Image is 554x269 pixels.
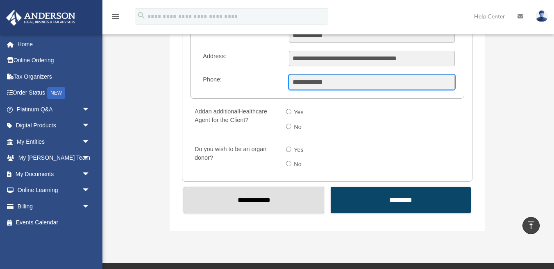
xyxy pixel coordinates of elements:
label: Yes [291,144,307,157]
i: search [137,11,146,20]
i: menu [111,11,120,21]
span: arrow_drop_down [82,150,98,167]
label: Add Healthcare Agent for the Client? [191,106,279,135]
span: arrow_drop_down [82,198,98,215]
a: vertical_align_top [522,217,540,234]
a: Digital Productsarrow_drop_down [6,118,102,134]
a: My Documentsarrow_drop_down [6,166,102,182]
a: Events Calendar [6,215,102,231]
span: arrow_drop_down [82,118,98,134]
label: Yes [291,106,307,119]
i: vertical_align_top [526,220,536,230]
a: Online Learningarrow_drop_down [6,182,102,199]
a: Platinum Q&Aarrow_drop_down [6,101,102,118]
span: an additional [205,108,239,115]
img: User Pic [536,10,548,22]
label: Name: [200,27,283,43]
a: Order StatusNEW [6,85,102,102]
label: Do you wish to be an organ donor? [191,144,279,173]
a: My [PERSON_NAME] Teamarrow_drop_down [6,150,102,166]
span: arrow_drop_down [82,166,98,183]
a: Billingarrow_drop_down [6,198,102,215]
label: No [291,158,305,171]
label: Address: [200,51,283,66]
span: arrow_drop_down [82,133,98,150]
div: NEW [47,87,65,99]
label: Phone: [200,75,283,90]
a: My Entitiesarrow_drop_down [6,133,102,150]
a: menu [111,14,120,21]
a: Online Ordering [6,52,102,69]
span: arrow_drop_down [82,182,98,199]
a: Home [6,36,102,52]
span: arrow_drop_down [82,101,98,118]
a: Tax Organizers [6,68,102,85]
label: No [291,121,305,134]
img: Anderson Advisors Platinum Portal [4,10,78,26]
